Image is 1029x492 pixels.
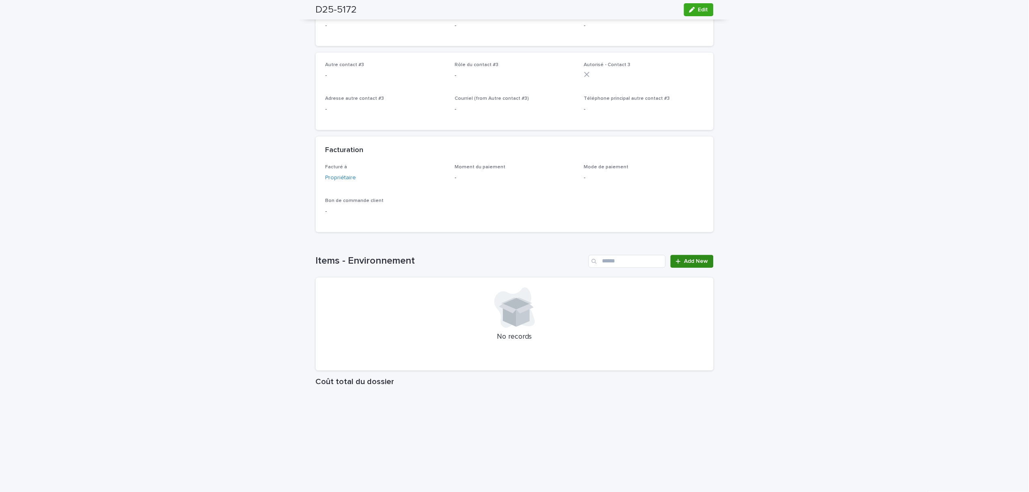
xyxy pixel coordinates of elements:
[326,333,704,342] p: No records
[326,105,445,114] p: -
[584,21,704,30] p: -
[326,199,384,204] span: Bon de commande client
[589,255,666,268] input: Search
[671,255,713,268] a: Add New
[584,63,631,68] span: Autorisé - Contact 3
[455,97,529,101] span: Courriel (from Autre contact #3)
[455,21,574,30] p: -
[316,256,586,267] h1: Items - Environnement
[684,3,714,16] button: Edit
[584,97,670,101] span: Téléphone principal autre contact #3
[316,377,714,387] h1: Coût total du dossier
[316,4,357,16] h2: D25-5172
[455,63,498,68] span: Rôle du contact #3
[326,146,364,155] h2: Facturation
[584,174,704,183] p: -
[326,21,445,30] p: -
[584,105,704,114] p: -
[326,165,347,170] span: Facturé à
[455,105,574,114] p: -
[326,174,356,183] a: Propriétaire
[326,63,365,68] span: Autre contact #3
[326,72,445,80] p: -
[684,259,708,264] span: Add New
[455,72,574,80] p: -
[455,174,574,183] p: -
[455,165,505,170] span: Moment du paiement
[584,165,629,170] span: Mode de paiement
[326,208,445,216] p: -
[326,97,384,101] span: Adresse autre contact #3
[698,7,708,13] span: Edit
